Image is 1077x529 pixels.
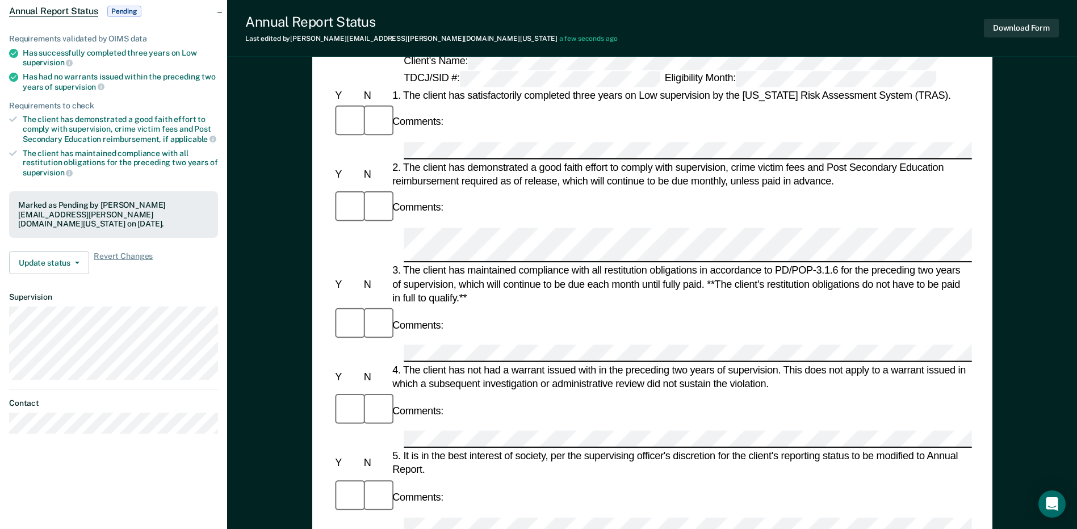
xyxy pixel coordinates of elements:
span: Pending [107,6,141,17]
div: Y [333,278,361,291]
div: Requirements to check [9,101,218,111]
dt: Supervision [9,292,218,302]
div: Requirements validated by OIMS data [9,34,218,44]
div: N [361,88,389,102]
span: Revert Changes [94,251,153,274]
div: Has successfully completed three years on Low [23,48,218,68]
div: N [361,278,389,291]
div: Last edited by [PERSON_NAME][EMAIL_ADDRESS][PERSON_NAME][DOMAIN_NAME][US_STATE] [245,35,618,43]
div: TDCJ/SID #: [401,71,662,87]
div: Comments: [390,115,446,128]
span: applicable [170,135,216,144]
div: Has had no warrants issued within the preceding two years of [23,72,218,91]
button: Update status [9,251,89,274]
div: Comments: [390,490,446,504]
div: Y [333,456,361,470]
div: Y [333,88,361,102]
div: Comments: [390,404,446,418]
span: Annual Report Status [9,6,98,17]
button: Download Form [984,19,1059,37]
div: Client's Name: [401,53,942,69]
div: Y [333,370,361,384]
div: N [361,167,389,180]
div: Comments: [390,318,446,331]
span: supervision [23,168,73,177]
div: Y [333,167,361,180]
div: Marked as Pending by [PERSON_NAME][EMAIL_ADDRESS][PERSON_NAME][DOMAIN_NAME][US_STATE] on [DATE]. [18,200,209,229]
div: Comments: [390,201,446,215]
div: N [361,370,389,384]
div: 4. The client has not had a warrant issued with in the preceding two years of supervision. This d... [390,363,972,391]
span: a few seconds ago [559,35,618,43]
span: supervision [23,58,73,67]
dt: Contact [9,398,218,408]
div: 1. The client has satisfactorily completed three years on Low supervision by the [US_STATE] Risk ... [390,88,972,102]
div: N [361,456,389,470]
div: The client has demonstrated a good faith effort to comply with supervision, crime victim fees and... [23,115,218,144]
div: Open Intercom Messenger [1038,490,1066,518]
span: supervision [55,82,104,91]
div: The client has maintained compliance with all restitution obligations for the preceding two years of [23,149,218,178]
div: 5. It is in the best interest of society, per the supervising officer's discretion for the client... [390,450,972,477]
div: 2. The client has demonstrated a good faith effort to comply with supervision, crime victim fees ... [390,160,972,187]
div: 3. The client has maintained compliance with all restitution obligations in accordance to PD/POP-... [390,263,972,305]
div: Annual Report Status [245,14,618,30]
div: Eligibility Month: [662,71,938,87]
